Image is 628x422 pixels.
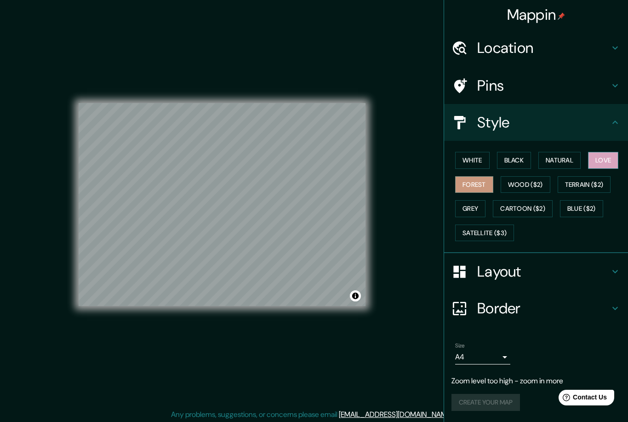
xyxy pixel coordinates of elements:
[477,299,610,318] h4: Border
[455,225,514,242] button: Satellite ($3)
[444,29,628,66] div: Location
[444,67,628,104] div: Pins
[538,152,581,169] button: Natural
[455,200,485,217] button: Grey
[558,176,611,193] button: Terrain ($2)
[350,290,361,301] button: Toggle attribution
[477,76,610,95] h4: Pins
[507,6,565,24] h4: Mappin
[477,113,610,132] h4: Style
[79,103,365,306] canvas: Map
[588,152,618,169] button: Love
[560,200,603,217] button: Blue ($2)
[497,152,531,169] button: Black
[455,350,510,364] div: A4
[477,39,610,57] h4: Location
[444,104,628,141] div: Style
[558,12,565,20] img: pin-icon.png
[477,262,610,281] h4: Layout
[444,253,628,290] div: Layout
[455,152,490,169] button: White
[339,410,452,419] a: [EMAIL_ADDRESS][DOMAIN_NAME]
[444,290,628,327] div: Border
[546,386,618,412] iframe: Help widget launcher
[455,342,465,350] label: Size
[451,376,621,387] p: Zoom level too high - zoom in more
[493,200,553,217] button: Cartoon ($2)
[455,176,493,193] button: Forest
[501,176,550,193] button: Wood ($2)
[171,409,454,420] p: Any problems, suggestions, or concerns please email .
